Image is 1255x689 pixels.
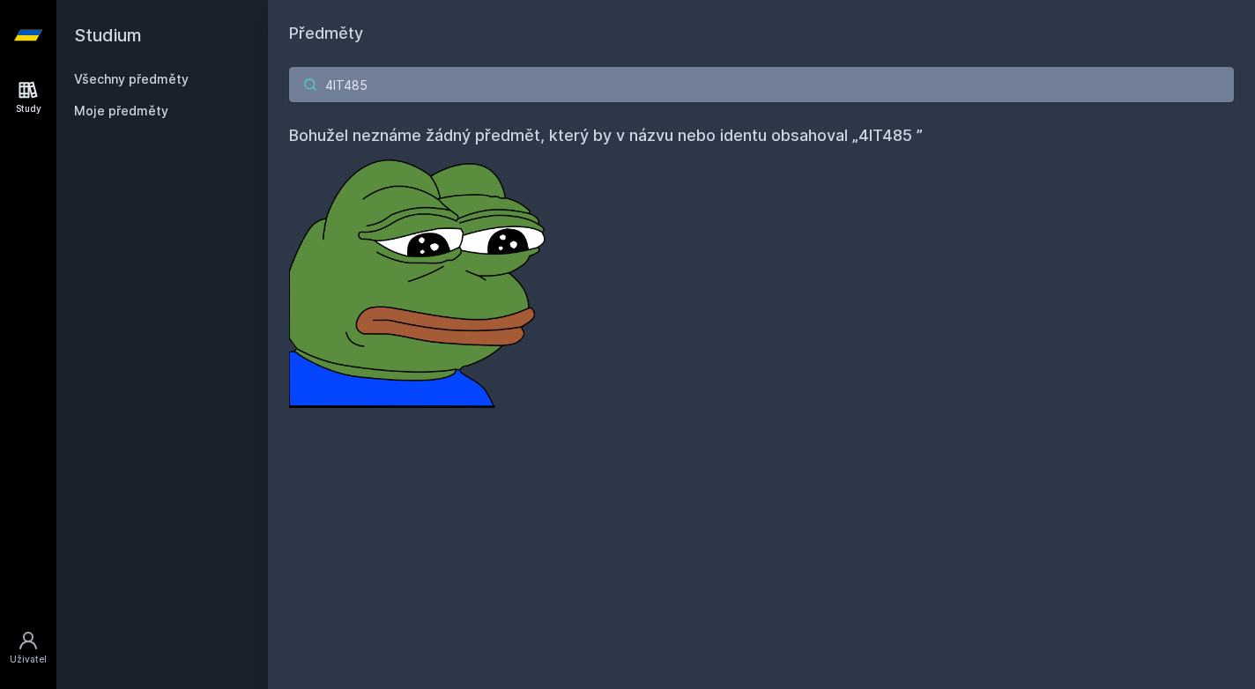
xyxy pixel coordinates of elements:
div: Study [16,102,41,115]
a: Uživatel [4,621,53,675]
div: Uživatel [10,653,47,666]
a: Study [4,70,53,124]
h1: Předměty [289,21,1234,46]
a: Všechny předměty [74,71,189,86]
img: error_picture.png [289,148,553,408]
input: Název nebo ident předmětu… [289,67,1234,102]
span: Moje předměty [74,102,168,120]
h4: Bohužel neznáme žádný předmět, který by v názvu nebo identu obsahoval „4IT485 ” [289,123,1234,148]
